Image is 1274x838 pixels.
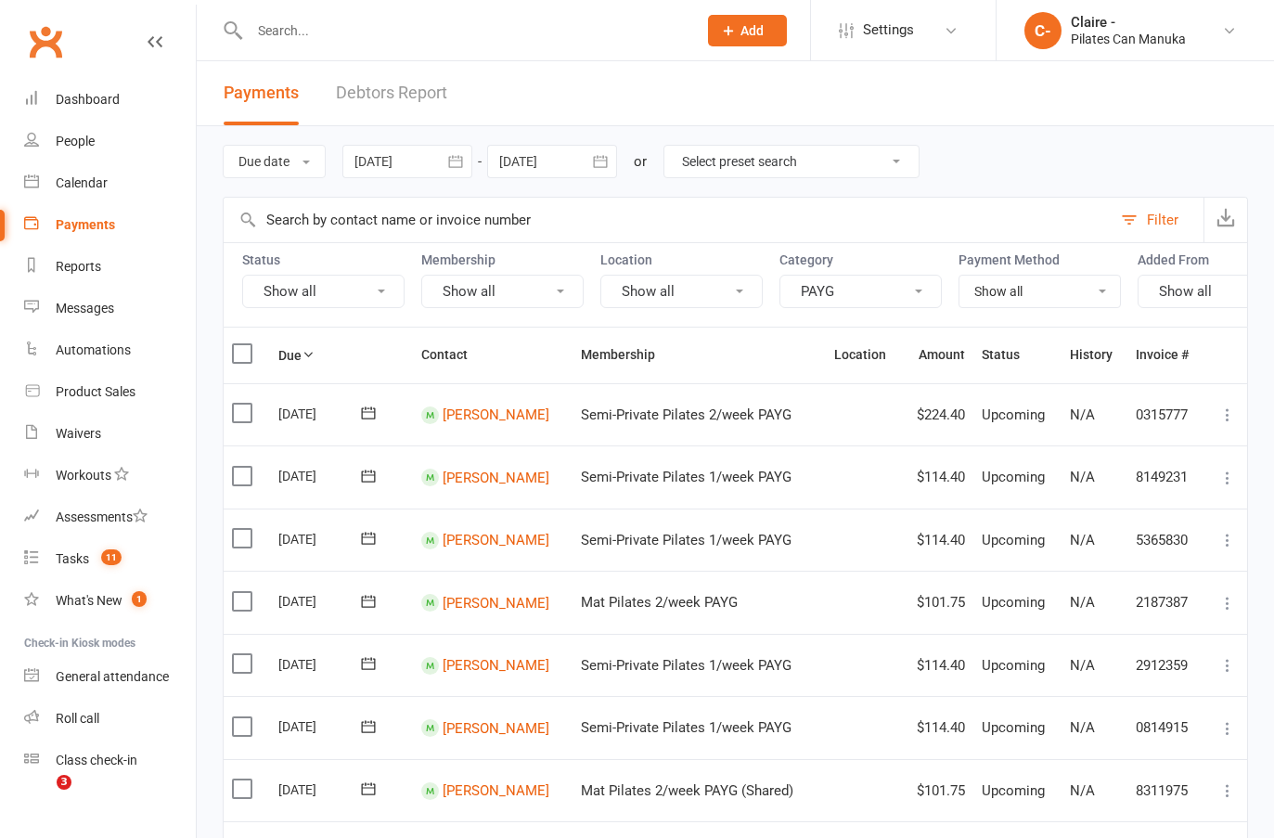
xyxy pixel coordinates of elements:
div: Automations [56,342,131,357]
a: Waivers [24,413,196,455]
span: Payments [224,83,299,102]
a: [PERSON_NAME] [443,657,549,674]
div: Waivers [56,426,101,441]
th: Contact [413,328,573,382]
a: Payments [24,204,196,246]
div: Roll call [56,711,99,726]
a: Workouts [24,455,196,496]
td: 5365830 [1127,509,1204,572]
a: What's New1 [24,580,196,622]
div: Assessments [56,509,148,524]
a: [PERSON_NAME] [443,406,549,423]
a: Product Sales [24,371,196,413]
div: General attendance [56,669,169,684]
a: Class kiosk mode [24,740,196,781]
div: [DATE] [278,524,364,553]
td: $114.40 [902,696,973,759]
a: [PERSON_NAME] [443,469,549,485]
th: Due [270,328,414,382]
th: History [1062,328,1127,382]
span: Semi-Private Pilates 2/week PAYG [581,406,791,423]
span: 3 [57,775,71,790]
a: [PERSON_NAME] [443,782,549,799]
td: 0315777 [1127,383,1204,446]
label: Payment Method [959,252,1121,267]
input: Search by contact name or invoice number [224,198,1112,242]
span: Semi-Private Pilates 1/week PAYG [581,719,791,736]
span: N/A [1070,532,1095,548]
div: Reports [56,259,101,274]
button: Show all [242,275,405,308]
span: Mat Pilates 2/week PAYG (Shared) [581,782,793,799]
span: Semi-Private Pilates 1/week PAYG [581,469,791,485]
td: $101.75 [902,759,973,822]
div: Filter [1147,209,1178,231]
label: Category [779,252,942,267]
div: Pilates Can Manuka [1071,31,1186,47]
td: 8311975 [1127,759,1204,822]
div: What's New [56,593,122,608]
div: Calendar [56,175,108,190]
div: Claire - [1071,14,1186,31]
div: [DATE] [278,775,364,804]
span: 1 [132,591,147,607]
input: Search... [244,18,684,44]
a: Tasks 11 [24,538,196,580]
span: N/A [1070,469,1095,485]
button: Payments [224,61,299,125]
div: Messages [56,301,114,316]
span: 11 [101,549,122,565]
th: Invoice # [1127,328,1204,382]
td: 2912359 [1127,634,1204,697]
a: People [24,121,196,162]
td: 2187387 [1127,571,1204,634]
div: Class check-in [56,753,137,767]
div: Workouts [56,468,111,483]
div: Dashboard [56,92,120,107]
td: $224.40 [902,383,973,446]
span: Mat Pilates 2/week PAYG [581,594,738,611]
a: [PERSON_NAME] [443,594,549,611]
a: Reports [24,246,196,288]
button: Filter [1112,198,1203,242]
iframe: Intercom live chat [19,775,63,819]
div: C- [1024,12,1062,49]
th: Location [826,328,902,382]
div: Product Sales [56,384,135,399]
div: Payments [56,217,115,232]
th: Status [973,328,1062,382]
button: Due date [223,145,326,178]
div: Tasks [56,551,89,566]
td: $114.40 [902,509,973,572]
span: N/A [1070,406,1095,423]
span: Upcoming [982,719,1045,736]
th: Amount [902,328,973,382]
div: [DATE] [278,650,364,678]
a: Clubworx [22,19,69,65]
span: Add [740,23,764,38]
a: Automations [24,329,196,371]
span: Settings [863,9,914,51]
button: Show all [421,275,584,308]
td: $114.40 [902,634,973,697]
label: Status [242,252,405,267]
button: Show all [600,275,763,308]
button: Add [708,15,787,46]
td: $101.75 [902,571,973,634]
span: Upcoming [982,657,1045,674]
a: General attendance kiosk mode [24,656,196,698]
th: Membership [573,328,826,382]
div: or [634,150,647,173]
a: [PERSON_NAME] [443,532,549,548]
a: Debtors Report [336,61,447,125]
span: Upcoming [982,782,1045,799]
span: Semi-Private Pilates 1/week PAYG [581,532,791,548]
a: Dashboard [24,79,196,121]
span: Upcoming [982,469,1045,485]
span: N/A [1070,782,1095,799]
div: [DATE] [278,712,364,741]
div: [DATE] [278,399,364,428]
div: People [56,134,95,148]
span: N/A [1070,594,1095,611]
span: Upcoming [982,594,1045,611]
